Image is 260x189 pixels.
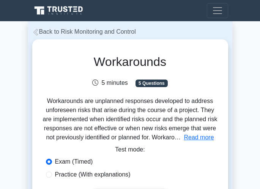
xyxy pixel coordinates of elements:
button: Toggle navigation [207,3,228,18]
label: Practice (With explanations) [55,170,131,179]
a: Back to Risk Monitoring and Control [32,28,136,35]
button: Read more [184,133,214,142]
span: Workarounds are unplanned responses developed to address unforeseen risks that arise during the c... [43,98,217,141]
span: 5 Questions [136,80,167,87]
div: Test mode: [41,145,219,157]
h1: Workarounds [41,55,219,69]
span: 5 minutes [92,80,128,86]
label: Exam (Timed) [55,157,93,166]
